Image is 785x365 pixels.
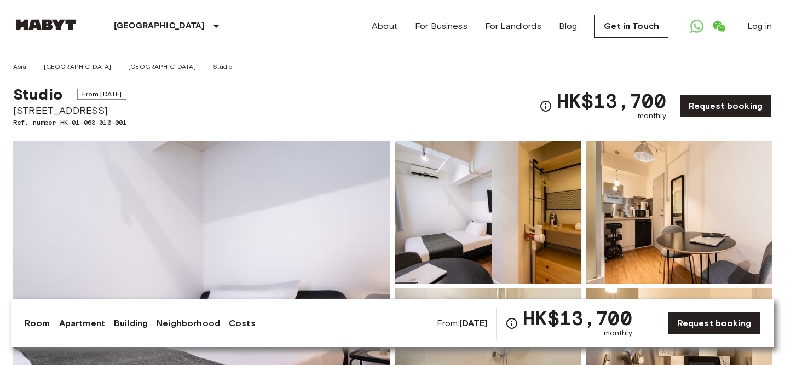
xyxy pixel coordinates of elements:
a: Asia [13,62,27,72]
svg: Check cost overview for full price breakdown. Please note that discounts apply to new joiners onl... [505,317,518,330]
a: For Landlords [485,20,541,33]
p: [GEOGRAPHIC_DATA] [114,20,205,33]
a: For Business [415,20,467,33]
a: [GEOGRAPHIC_DATA] [128,62,196,72]
a: Log in [747,20,772,33]
img: Picture of unit HK-01-063-010-001 [586,141,772,284]
b: [DATE] [459,318,487,328]
a: Request booking [679,95,772,118]
a: Request booking [668,312,760,335]
a: Blog [559,20,578,33]
a: Studio [213,62,233,72]
span: monthly [604,328,632,339]
a: Open WeChat [708,15,730,37]
img: Picture of unit HK-01-063-010-001 [395,141,581,284]
span: monthly [638,111,666,121]
svg: Check cost overview for full price breakdown. Please note that discounts apply to new joiners onl... [539,100,552,113]
a: Apartment [59,317,105,330]
a: Neighborhood [157,317,220,330]
a: Open WhatsApp [686,15,708,37]
a: [GEOGRAPHIC_DATA] [44,62,112,72]
span: [STREET_ADDRESS] [13,103,126,118]
a: About [372,20,397,33]
span: From [DATE] [77,89,127,100]
span: From: [437,317,488,329]
span: HK$13,700 [557,91,666,111]
span: Ref. number HK-01-063-010-001 [13,118,126,128]
a: Costs [229,317,256,330]
a: Building [114,317,148,330]
span: Studio [13,85,62,103]
img: Habyt [13,19,79,30]
a: Room [25,317,50,330]
a: Get in Touch [594,15,668,38]
span: HK$13,700 [523,308,632,328]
